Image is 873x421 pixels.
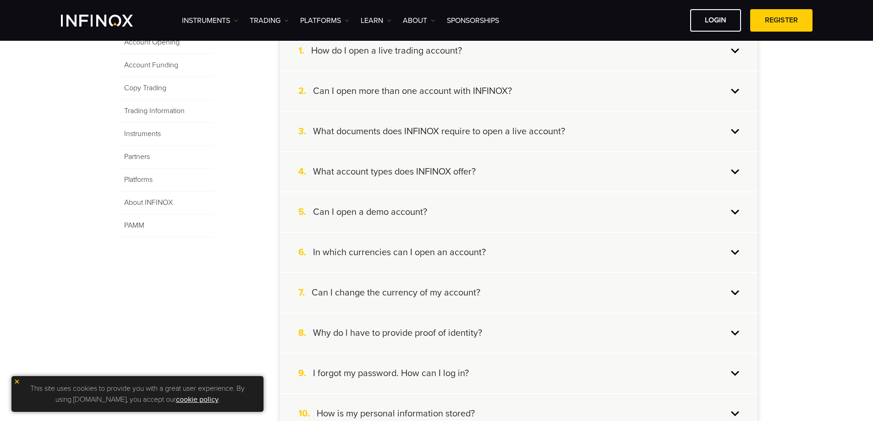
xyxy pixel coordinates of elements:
a: ABOUT [403,15,435,26]
h4: How do I open a live trading account? [311,45,462,57]
span: About INFINOX [116,191,214,214]
a: PLATFORMS [300,15,349,26]
a: INFINOX Logo [61,15,154,27]
h4: Can I open more than one account with INFINOX? [313,85,512,97]
h4: Can I open a demo account? [313,206,427,218]
h4: In which currencies can I open an account? [313,246,486,258]
span: 3. [298,126,313,137]
span: 8. [298,327,313,339]
h4: What account types does INFINOX offer? [313,166,476,178]
a: TRADING [250,15,289,26]
span: Account Opening [116,31,214,54]
h4: Why do l have to provide proof of identity? [313,327,482,339]
img: yellow close icon [14,378,20,385]
span: 7. [298,287,312,299]
span: Account Funding [116,54,214,77]
span: Copy Trading [116,77,214,100]
h4: How is my personal information stored? [317,408,475,420]
a: cookie policy [176,395,219,404]
h4: What documents does INFINOX require to open a live account? [313,126,565,137]
span: 2. [298,85,313,97]
span: Partners [116,146,214,169]
a: Instruments [182,15,238,26]
span: 4. [298,166,313,178]
h4: Can I change the currency of my account? [312,287,480,299]
a: LOGIN [690,9,741,32]
span: Instruments [116,123,214,146]
a: REGISTER [750,9,813,32]
p: This site uses cookies to provide you with a great user experience. By using [DOMAIN_NAME], you a... [16,381,259,407]
span: 6. [298,246,313,258]
span: 9. [298,367,313,379]
span: 5. [298,206,313,218]
span: PAMM [116,214,214,237]
span: Trading Information [116,100,214,123]
a: SPONSORSHIPS [447,15,499,26]
h4: I forgot my password. How can I log in? [313,367,469,379]
span: Platforms [116,169,214,191]
span: 1. [298,45,311,57]
a: Learn [361,15,391,26]
span: 10. [298,408,317,420]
